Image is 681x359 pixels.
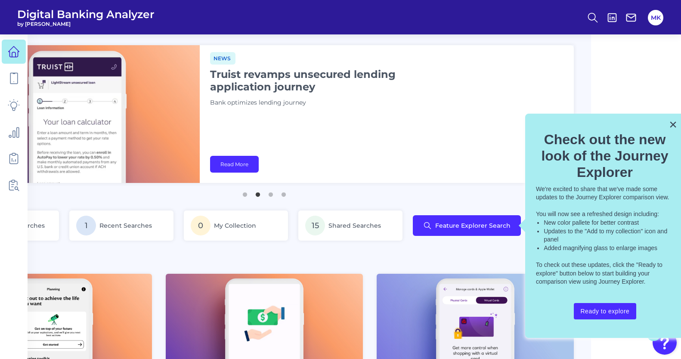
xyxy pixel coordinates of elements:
[210,98,425,108] p: Bank optimizes lending journey
[536,210,674,219] p: You will now see a refreshed design including:
[210,156,259,173] a: Read More
[544,219,674,227] li: New color pallete for better contrast
[241,188,249,197] button: 1
[653,331,677,355] button: Open Resource Center, 1 new notification
[99,222,152,229] span: Recent Searches
[17,8,155,21] span: Digital Banking Analyzer
[214,222,256,229] span: My Collection
[76,216,96,235] span: 1
[648,10,663,25] button: MK
[279,188,288,197] button: 4
[305,216,325,235] span: 15
[544,244,674,253] li: Added magnifying glass to enlarge images
[17,21,155,27] span: by [PERSON_NAME]
[254,188,262,197] button: 2
[536,131,674,181] h2: Check out the new look of the Journey Explorer
[652,335,656,347] div: 1
[191,216,210,235] span: 0
[266,188,275,197] button: 3
[210,52,235,65] span: News
[544,227,674,244] li: Updates to the "Add to my collection" icon and panel
[210,68,425,93] h1: Truist revamps unsecured lending application journey
[435,222,511,229] span: Feature Explorer Search
[669,118,677,131] button: Close
[574,303,637,319] button: Ready to explore
[328,222,381,229] span: Shared Searches
[536,185,674,202] p: We're excited to share that we've made some updates to the Journey Explorer comparison view.
[536,261,674,286] p: To check out these updates, click the "Ready to explore" button below to start building your comp...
